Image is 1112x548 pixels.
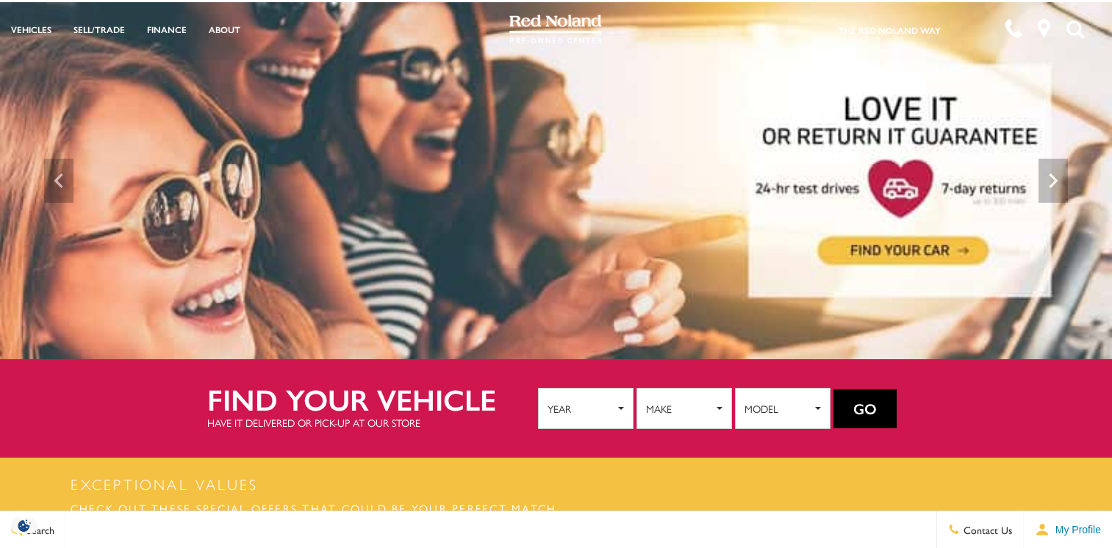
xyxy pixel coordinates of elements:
[7,518,41,533] section: Click to Open Cookie Consent Modal
[44,159,73,203] div: Previous
[207,383,538,415] h2: Find your vehicle
[646,397,713,419] span: Make
[509,15,602,44] img: Red Noland Pre-Owned
[67,495,1046,521] h3: Check out these special offers that could be your perfect match.
[1061,1,1090,58] button: Open the search field
[833,389,897,429] button: Go
[1024,511,1112,548] button: Open user profile menu
[636,388,732,429] button: Make
[538,388,634,429] button: Year
[207,415,538,430] p: Have it delivered or pick-up at our store
[1050,524,1101,536] span: My Profile
[7,518,41,533] img: Opt-Out Icon
[839,24,941,37] a: The Red Noland Way
[67,473,1046,495] h2: Exceptional Values
[960,522,1012,537] span: Contact Us
[548,397,614,419] span: Year
[735,388,831,429] button: Model
[1039,159,1068,203] div: Next
[745,397,811,419] span: Model
[509,20,602,35] a: Red Noland Pre-Owned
